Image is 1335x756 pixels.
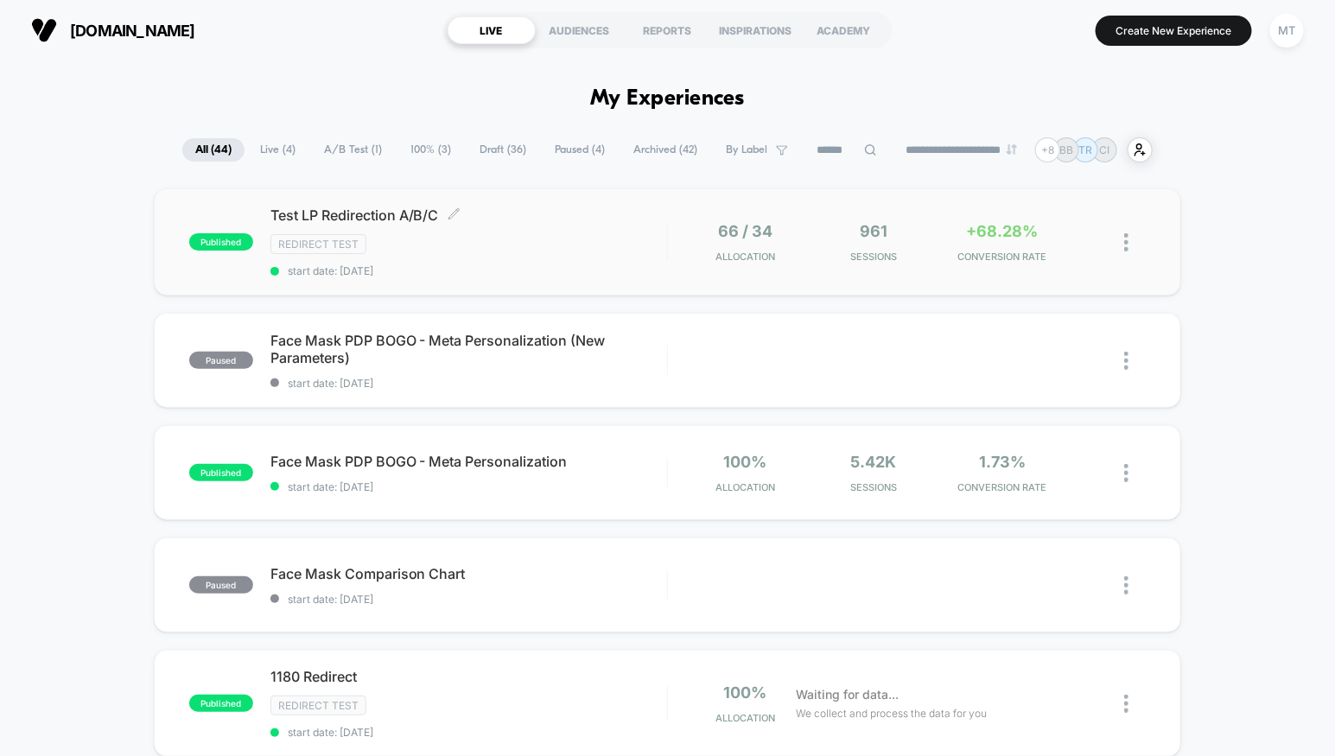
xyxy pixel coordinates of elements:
span: Paused ( 4 ) [542,138,618,162]
span: Redirect Test [270,234,366,254]
span: A/B Test ( 1 ) [311,138,395,162]
span: 100% [723,683,766,702]
p: TR [1079,143,1093,156]
span: Live ( 4 ) [247,138,308,162]
span: paused [189,576,253,594]
span: published [189,695,253,712]
span: We collect and process the data for you [797,705,988,721]
h1: My Experiences [590,86,745,111]
div: INSPIRATIONS [712,16,800,44]
img: close [1124,576,1128,594]
span: Waiting for data... [797,685,900,704]
span: published [189,464,253,481]
span: 100% [724,453,767,471]
span: 100% ( 3 ) [397,138,464,162]
div: + 8 [1035,137,1060,162]
p: BB [1060,143,1074,156]
img: close [1124,233,1128,251]
span: Sessions [814,251,934,263]
span: By Label [726,143,767,156]
span: Allocation [715,712,775,724]
span: paused [189,352,253,369]
img: Visually logo [31,17,57,43]
span: 66 / 34 [718,222,772,240]
div: LIVE [448,16,536,44]
span: start date: [DATE] [270,264,667,277]
div: MT [1270,14,1304,48]
span: Sessions [814,481,934,493]
span: Face Mask Comparison Chart [270,565,667,582]
span: CONVERSION RATE [943,251,1063,263]
span: Test LP Redirection A/B/C [270,206,667,224]
span: [DOMAIN_NAME] [70,22,195,40]
img: close [1124,695,1128,713]
button: MT [1265,13,1309,48]
img: close [1124,352,1128,370]
span: Draft ( 36 ) [467,138,539,162]
span: start date: [DATE] [270,480,667,493]
p: CI [1100,143,1110,156]
button: [DOMAIN_NAME] [26,16,200,44]
span: Allocation [715,251,775,263]
img: close [1124,464,1128,482]
span: published [189,233,253,251]
button: Create New Experience [1096,16,1252,46]
span: Redirect Test [270,696,366,715]
div: AUDIENCES [536,16,624,44]
span: start date: [DATE] [270,593,667,606]
span: start date: [DATE] [270,726,667,739]
span: 1180 Redirect [270,668,667,685]
span: Allocation [715,481,775,493]
img: end [1007,144,1017,155]
span: start date: [DATE] [270,377,667,390]
span: Archived ( 42 ) [620,138,710,162]
span: CONVERSION RATE [943,481,1063,493]
span: 961 [860,222,887,240]
span: 5.42k [851,453,897,471]
span: 1.73% [979,453,1026,471]
span: Face Mask PDP BOGO - Meta Personalization [270,453,667,470]
span: All ( 44 ) [182,138,245,162]
div: REPORTS [624,16,712,44]
div: ACADEMY [800,16,888,44]
span: +68.28% [966,222,1038,240]
span: Face Mask PDP BOGO - Meta Personalization (New Parameters) [270,332,667,366]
